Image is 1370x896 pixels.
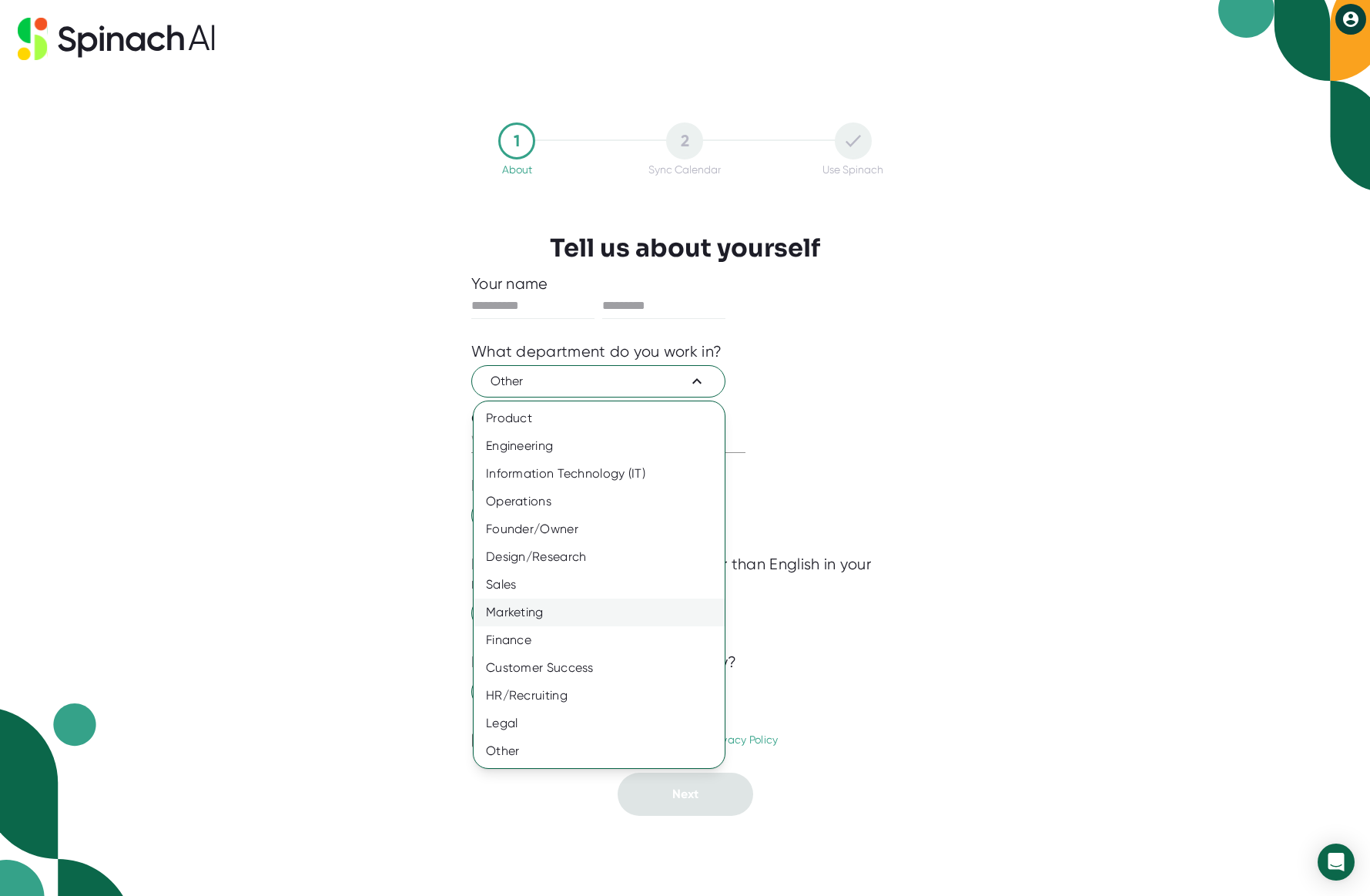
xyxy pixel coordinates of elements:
div: Open Intercom Messenger [1318,844,1355,881]
div: Legal [474,710,725,737]
div: Marketing [474,599,725,626]
div: Engineering [474,432,725,460]
div: Design/Research [474,543,725,571]
div: Operations [474,488,725,515]
div: Other [474,737,725,765]
div: Finance [474,626,725,654]
div: Customer Success [474,654,725,682]
div: Information Technology (IT) [474,460,725,488]
div: Product [474,404,725,432]
div: HR/Recruiting [474,682,725,710]
div: Founder/Owner [474,515,725,543]
div: Sales [474,571,725,599]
